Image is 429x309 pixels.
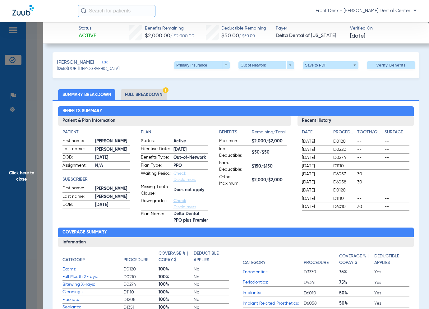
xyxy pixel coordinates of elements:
span: -- [357,154,382,161]
span: 100% [159,274,194,280]
h4: Surface [385,129,410,136]
span: Cleanings: [62,289,123,295]
h3: Information [58,237,414,247]
span: / $50.00 [239,35,255,38]
span: D6010 [333,204,355,210]
h2: Benefits Summary [58,106,414,116]
span: Maximum: [219,138,250,145]
button: Primary Insurance [174,61,230,69]
span: D1208 [123,297,159,303]
span: Out-of-Network [173,154,208,161]
input: Search for patients [78,5,155,17]
span: D3330 [304,269,339,275]
span: Endodontics: [243,269,304,275]
span: 75% [339,269,374,275]
span: [DATE] [302,179,328,185]
span: 100% [159,281,194,288]
span: -- [385,196,410,202]
span: [DATE] [95,202,130,208]
span: Yes [374,300,409,307]
span: Waiting Period: [141,170,171,183]
span: 50% [339,300,374,307]
span: D0274 [123,281,159,288]
span: D6058 [304,300,339,307]
app-breakdown-title: Category [243,250,304,268]
app-breakdown-title: Tooth/Quad [357,129,382,138]
span: -- [385,163,410,169]
iframe: Chat Widget [398,279,429,309]
app-breakdown-title: Patient [62,129,130,136]
span: $50/$50 [252,149,287,156]
span: Full Mouth X-rays: [62,274,123,280]
img: Search Icon [81,8,86,14]
span: $2,000.00 [145,33,170,39]
span: Active [173,138,208,145]
app-breakdown-title: Benefits [219,129,252,138]
span: Status: [141,138,171,145]
span: $2,000/$2,000 [252,138,287,145]
span: D0120 [333,187,355,193]
span: Exams: [62,266,123,273]
li: Full Breakdown [121,89,167,100]
span: Periodontics: [243,279,304,286]
span: Implants: [243,290,304,296]
span: [PERSON_NAME] [95,138,130,145]
span: PPO [173,163,208,169]
span: DOB: [62,201,93,209]
h2: Coverage Summary [58,228,414,238]
span: -- [385,138,410,145]
app-breakdown-title: Procedure [304,250,339,268]
span: Plan Name: [141,211,171,221]
span: -- [385,179,410,185]
span: Fluoride: [62,297,123,303]
span: (12682) DOB: [DEMOGRAPHIC_DATA] [57,67,119,72]
span: No [194,289,229,295]
h4: Deductible Applies [194,250,226,263]
span: D0220 [333,146,355,153]
span: No [194,281,229,288]
h4: Procedure [304,260,329,266]
span: D0120 [333,138,355,145]
span: Effective Date: [141,146,171,153]
a: Check Disclaimers [173,171,196,182]
span: No [194,266,229,272]
span: Last name: [62,146,93,153]
span: No [194,274,229,280]
span: -- [357,146,382,153]
span: -- [385,204,410,210]
span: DOB: [62,154,93,162]
span: [DATE] [302,204,328,210]
h4: Subscriber [62,176,130,183]
span: Remaining/Total [252,129,287,138]
span: 30 [357,171,382,177]
span: / $2,000.00 [170,34,194,38]
span: -- [357,163,382,169]
span: [DATE] [95,154,130,161]
span: [DATE] [302,146,328,153]
span: -- [357,187,382,193]
span: Edit [102,60,108,66]
span: Delta Dental PPO plus Premier [173,214,208,221]
span: [DATE] [302,163,328,169]
span: $50.00 [221,33,239,39]
span: 30 [357,204,382,210]
app-breakdown-title: Surface [385,129,410,138]
span: $2,000/$2,000 [252,177,287,183]
span: 100% [159,266,194,272]
app-breakdown-title: Date [302,129,328,138]
span: Downgrades: [141,198,171,210]
span: [DATE] [302,196,328,202]
span: 100% [159,289,194,295]
span: D4341 [304,279,339,286]
app-breakdown-title: Coverage % | Copay $ [339,250,374,268]
span: -- [357,196,382,202]
span: [DATE] [302,138,328,145]
h4: Category [243,260,265,266]
h4: Deductible Applies [374,253,406,266]
span: Verified On [350,25,419,32]
app-breakdown-title: Procedure [333,129,355,138]
h4: Coverage % | Copay $ [339,253,371,266]
li: Summary Breakdown [58,89,115,100]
